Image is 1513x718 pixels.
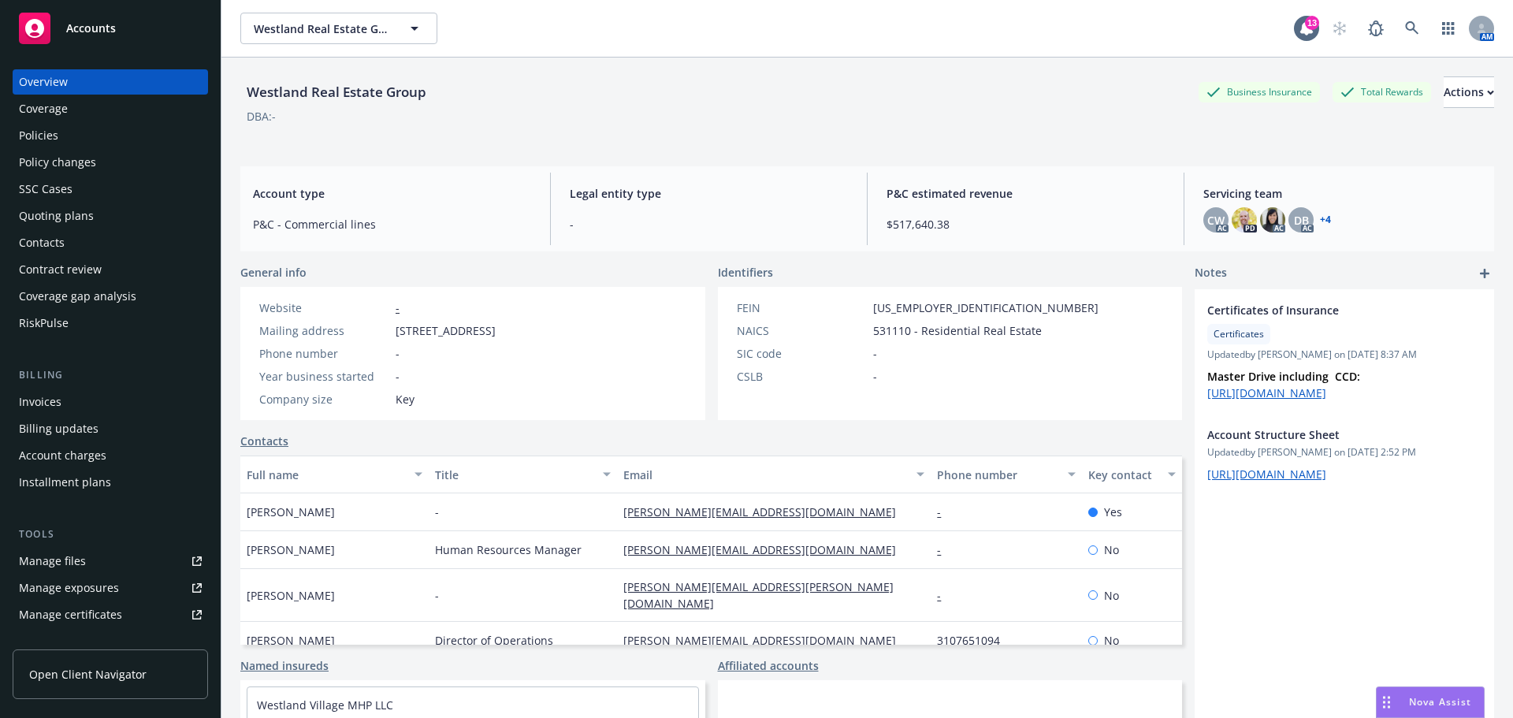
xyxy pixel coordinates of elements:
span: [US_EMPLOYER_IDENTIFICATION_NUMBER] [873,299,1099,316]
span: Identifiers [718,264,773,281]
span: No [1104,587,1119,604]
div: CSLB [737,368,867,385]
a: Manage files [13,549,208,574]
img: photo [1232,207,1257,233]
div: Phone number [259,345,389,362]
a: Contacts [240,433,288,449]
a: - [937,588,954,603]
a: Account charges [13,443,208,468]
span: CW [1207,212,1225,229]
div: Contract review [19,257,102,282]
div: SSC Cases [19,177,72,202]
div: Manage files [19,549,86,574]
div: SIC code [737,345,867,362]
a: [URL][DOMAIN_NAME] [1207,385,1326,400]
a: Manage certificates [13,602,208,627]
div: Certificates of InsuranceCertificatesUpdatedby [PERSON_NAME] on [DATE] 8:37 AMMaster Drive includ... [1195,289,1494,414]
div: Business Insurance [1199,82,1320,102]
span: - [435,504,439,520]
a: Quoting plans [13,203,208,229]
a: Coverage gap analysis [13,284,208,309]
div: Coverage [19,96,68,121]
div: Manage exposures [19,575,119,601]
span: Open Client Navigator [29,666,147,683]
button: Title [429,456,617,493]
div: Account charges [19,443,106,468]
a: Named insureds [240,657,329,674]
span: - [396,368,400,385]
a: Overview [13,69,208,95]
span: Certificates [1214,327,1264,341]
a: - [937,542,954,557]
span: Yes [1104,504,1122,520]
span: [PERSON_NAME] [247,541,335,558]
a: - [396,300,400,315]
span: Human Resources Manager [435,541,582,558]
div: Quoting plans [19,203,94,229]
div: Coverage gap analysis [19,284,136,309]
a: +4 [1320,215,1331,225]
span: Notes [1195,264,1227,283]
span: No [1104,632,1119,649]
span: - [873,368,877,385]
span: - [873,345,877,362]
a: [URL][DOMAIN_NAME] [1207,467,1326,482]
a: [PERSON_NAME][EMAIL_ADDRESS][DOMAIN_NAME] [623,633,909,648]
div: Account Structure SheetUpdatedby [PERSON_NAME] on [DATE] 2:52 PM[URL][DOMAIN_NAME] [1195,414,1494,495]
a: Westland Village MHP LLC [257,698,393,712]
button: Nova Assist [1376,686,1485,718]
div: DBA: - [247,108,276,125]
div: FEIN [737,299,867,316]
div: Overview [19,69,68,95]
div: Policy changes [19,150,96,175]
a: [PERSON_NAME][EMAIL_ADDRESS][PERSON_NAME][DOMAIN_NAME] [623,579,894,611]
a: SSC Cases [13,177,208,202]
span: Updated by [PERSON_NAME] on [DATE] 2:52 PM [1207,445,1481,459]
span: [PERSON_NAME] [247,504,335,520]
a: Invoices [13,389,208,415]
a: Manage exposures [13,575,208,601]
a: Installment plans [13,470,208,495]
div: Email [623,467,907,483]
span: Westland Real Estate Group [254,20,390,37]
div: Website [259,299,389,316]
div: 13 [1305,16,1319,30]
div: Drag to move [1377,687,1396,717]
a: - [937,504,954,519]
div: Tools [13,526,208,542]
span: 531110 - Residential Real Estate [873,322,1042,339]
button: Phone number [931,456,1081,493]
a: Policies [13,123,208,148]
strong: Master Drive including CCD: [1207,369,1360,384]
span: Account type [253,185,531,202]
span: - [435,587,439,604]
a: [PERSON_NAME][EMAIL_ADDRESS][DOMAIN_NAME] [623,504,909,519]
a: add [1475,264,1494,283]
div: Contacts [19,230,65,255]
div: Installment plans [19,470,111,495]
button: Actions [1444,76,1494,108]
span: - [570,216,848,233]
span: General info [240,264,307,281]
span: Legal entity type [570,185,848,202]
div: Company size [259,391,389,407]
div: Invoices [19,389,61,415]
span: [PERSON_NAME] [247,632,335,649]
button: Email [617,456,931,493]
a: RiskPulse [13,311,208,336]
a: [PERSON_NAME][EMAIL_ADDRESS][DOMAIN_NAME] [623,542,909,557]
span: Nova Assist [1409,695,1471,709]
span: - [396,345,400,362]
a: Billing updates [13,416,208,441]
span: DB [1294,212,1309,229]
a: Report a Bug [1360,13,1392,44]
img: photo [1260,207,1285,233]
div: Manage certificates [19,602,122,627]
span: Key [396,391,414,407]
div: Phone number [937,467,1058,483]
a: Contract review [13,257,208,282]
a: Contacts [13,230,208,255]
span: P&C - Commercial lines [253,216,531,233]
div: Policies [19,123,58,148]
